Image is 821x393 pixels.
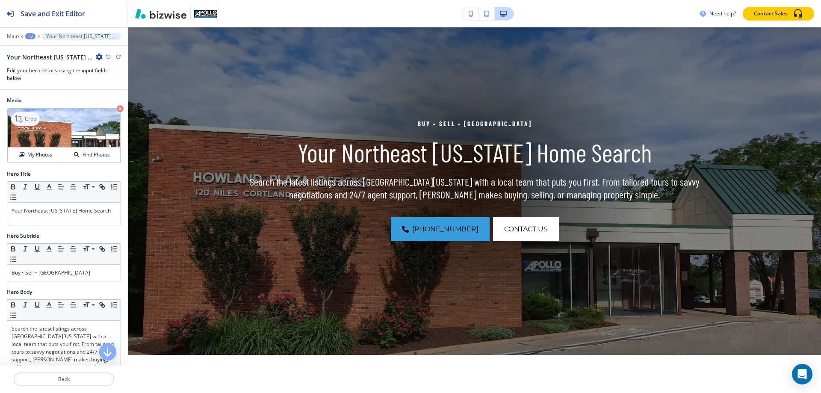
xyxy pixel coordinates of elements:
[135,9,186,19] img: Bizwise Logo
[412,224,478,234] span: [PHONE_NUMBER]
[7,108,121,163] div: CropMy PhotosFind Photos
[709,10,736,18] h3: Need help?
[128,4,821,355] img: Banner Image
[792,364,812,384] div: Open Intercom Messenger
[25,115,36,123] p: Crop
[493,217,559,241] button: CONTACT US
[391,217,490,241] a: [PHONE_NUMBER]
[46,33,117,39] p: Your Northeast [US_STATE] Home Search
[42,33,121,40] button: Your Northeast [US_STATE] Home Search
[7,67,121,82] h3: Edit your hero details using the input fields below
[228,118,721,129] p: Buy • Sell • [GEOGRAPHIC_DATA]
[27,151,52,159] h4: My Photos
[194,10,217,18] img: Your Logo
[228,175,721,201] p: Search the latest listings across [GEOGRAPHIC_DATA][US_STATE] with a local team that puts you fir...
[12,207,116,215] p: Your Northeast [US_STATE] Home Search
[7,288,32,296] h2: Hero Body
[12,269,116,277] p: Buy • Sell • [GEOGRAPHIC_DATA]
[25,33,35,39] button: +3
[12,325,116,371] p: Search the latest listings across [GEOGRAPHIC_DATA][US_STATE] with a local team that puts you fir...
[504,224,548,234] span: CONTACT US
[15,375,113,383] p: Back
[7,53,92,62] h2: Your Northeast [US_STATE] Home Search
[14,372,114,386] button: Back
[7,232,39,240] h2: Hero Subtitle
[21,9,85,19] h2: Save and Exit Editor
[7,33,19,39] button: Main
[7,97,121,104] h2: Media
[64,148,120,163] button: Find Photos
[754,10,788,18] p: Contact Sales
[7,170,31,178] h2: Hero Title
[83,151,110,159] h4: Find Photos
[228,137,721,168] p: Your Northeast [US_STATE] Home Search
[11,112,40,126] div: Crop
[8,148,64,163] button: My Photos
[743,7,814,21] button: Contact Sales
